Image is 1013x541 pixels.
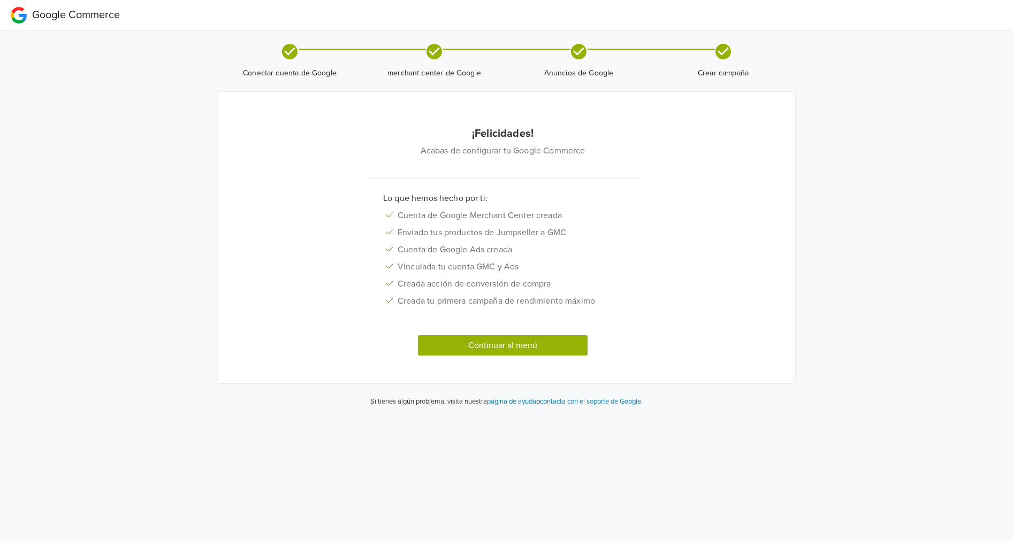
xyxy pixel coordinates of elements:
[32,9,120,21] span: Google Commerce
[375,224,622,241] li: Enviado tus productos de Jumpseller a GMC
[375,258,622,275] li: Vinculada tu cuenta GMC y Ads
[656,68,791,79] span: Crear campaña
[370,397,643,407] p: Si tienes algún problema, visita nuestra o .
[375,292,622,310] li: Creada tu primera campaña de rendimiento máximo
[418,335,588,355] button: Continuar al menú
[248,127,758,140] h5: ¡Felicidades!
[487,397,536,406] a: página de ayuda
[375,275,622,292] li: Creada acción de conversión de compra
[375,192,630,205] p: Lo que hemos hecho por ti:
[375,207,622,224] li: Cuenta de Google Merchant Center creada
[540,397,641,406] a: contacta con el soporte de Google
[511,68,647,79] span: Anuncios de Google
[222,68,358,79] span: Conectar cuenta de Google
[367,68,502,79] span: merchant center de Google
[248,144,758,157] p: Acabas de configurar tu Google Commerce
[375,241,622,258] li: Cuenta de Google Ads creada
